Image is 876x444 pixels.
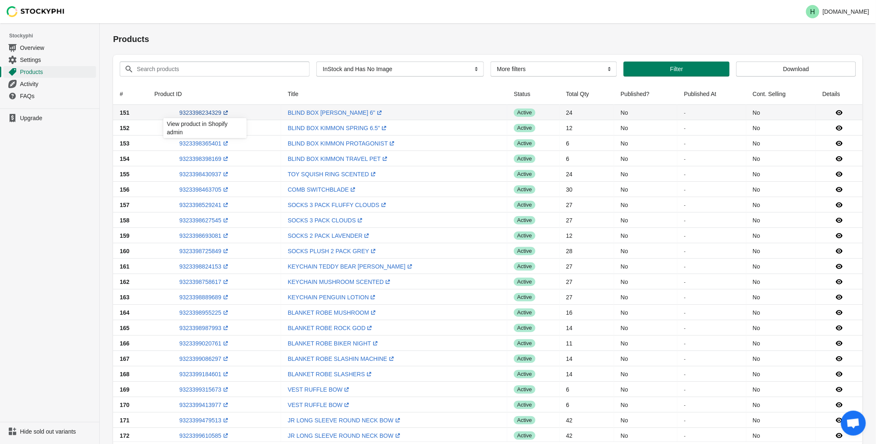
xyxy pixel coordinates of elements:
[614,83,677,105] th: Published?
[20,80,94,88] span: Activity
[120,371,129,377] span: 168
[816,83,863,105] th: Details
[684,371,686,377] small: -
[120,402,129,408] span: 170
[179,294,229,301] a: 9323398889689(opens a new window)
[560,428,614,443] td: 42
[560,289,614,305] td: 27
[514,278,535,286] span: active
[560,120,614,136] td: 12
[614,166,677,182] td: No
[746,259,816,274] td: No
[179,309,229,316] a: 9323398955225(opens a new window)
[684,279,686,284] small: -
[684,233,686,238] small: -
[783,66,809,72] span: Download
[684,264,686,269] small: -
[560,182,614,197] td: 30
[288,186,357,193] a: COMB SWITCHBLADE(opens a new window)
[3,42,96,54] a: Overview
[120,309,129,316] span: 164
[514,370,535,378] span: active
[684,248,686,254] small: -
[514,308,535,317] span: active
[823,8,869,15] p: [DOMAIN_NAME]
[560,212,614,228] td: 27
[514,109,535,117] span: active
[614,259,677,274] td: No
[514,339,535,348] span: active
[514,262,535,271] span: active
[288,140,396,147] a: BLIND BOX KIMMON PROTAGONIST(opens a new window)
[560,320,614,335] td: 14
[614,320,677,335] td: No
[560,243,614,259] td: 28
[20,56,94,64] span: Settings
[288,248,378,254] a: SOCKS PLUSH 2 PACK GREY(opens a new window)
[120,355,129,362] span: 167
[684,110,686,115] small: -
[288,355,395,362] a: BLANKET ROBE SLASHIN MACHINE(opens a new window)
[514,401,535,409] span: active
[560,105,614,120] td: 24
[179,432,229,439] a: 9323399610585(opens a new window)
[560,197,614,212] td: 27
[614,274,677,289] td: No
[288,202,387,208] a: SOCKS 3 PACK FLUFFY CLOUDS(opens a new window)
[179,109,229,116] a: 9323398234329(opens a new window)
[746,151,816,166] td: No
[3,90,96,102] a: FAQs
[179,232,229,239] a: 9323398693081(opens a new window)
[136,62,295,76] input: Search products
[746,305,816,320] td: No
[288,155,389,162] a: BLIND BOX KIMMON TRAVEL PET(opens a new window)
[614,105,677,120] td: No
[288,402,351,408] a: VEST RUFFLE BOW(opens a new window)
[614,197,677,212] td: No
[614,335,677,351] td: No
[614,243,677,259] td: No
[20,114,94,122] span: Upgrade
[560,259,614,274] td: 27
[560,274,614,289] td: 27
[514,385,535,394] span: active
[120,202,129,208] span: 157
[614,305,677,320] td: No
[746,335,816,351] td: No
[684,294,686,300] small: -
[560,151,614,166] td: 6
[560,305,614,320] td: 16
[684,417,686,423] small: -
[514,185,535,194] span: active
[746,397,816,412] td: No
[560,397,614,412] td: 6
[113,33,863,45] h1: Products
[179,325,229,331] a: 9323398987993(opens a new window)
[288,432,402,439] a: JR LONG SLEEVE ROUND NECK BOW(opens a new window)
[560,366,614,382] td: 14
[179,186,229,193] a: 9323398463705(opens a new window)
[120,432,129,439] span: 172
[20,427,94,436] span: Hide sold out variants
[746,83,816,105] th: Cont. Selling
[614,397,677,412] td: No
[746,289,816,305] td: No
[746,182,816,197] td: No
[179,340,229,347] a: 9323399020761(opens a new window)
[120,248,129,254] span: 160
[614,382,677,397] td: No
[670,66,683,72] span: Filter
[684,217,686,223] small: -
[288,263,414,270] a: KEYCHAIN TEDDY BEAR [PERSON_NAME](opens a new window)
[514,416,535,424] span: active
[288,217,364,224] a: SOCKS 3 PACK CLOUDS(opens a new window)
[120,217,129,224] span: 158
[514,247,535,255] span: active
[514,293,535,301] span: active
[514,355,535,363] span: active
[179,217,229,224] a: 9323398627545(opens a new window)
[288,232,371,239] a: SOCKS 2 PACK LAVENDER(opens a new window)
[560,228,614,243] td: 12
[560,382,614,397] td: 6
[746,197,816,212] td: No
